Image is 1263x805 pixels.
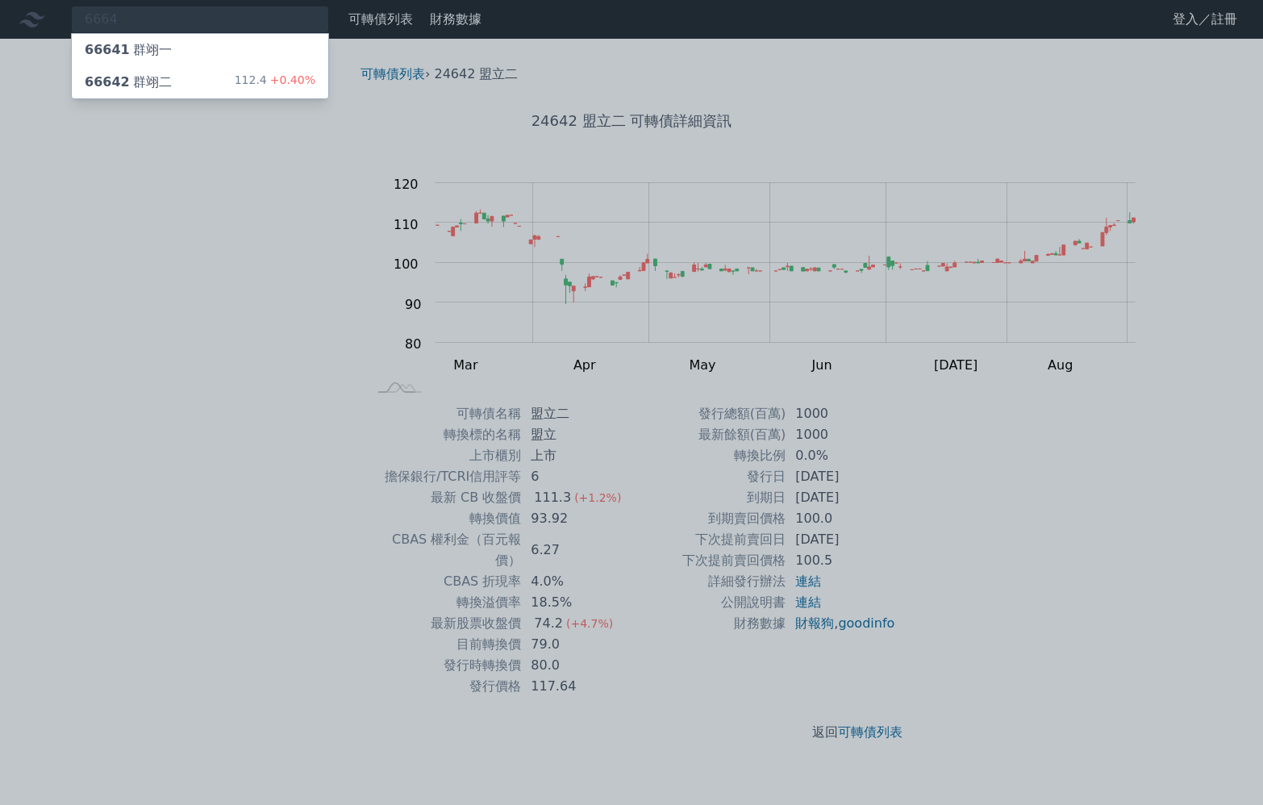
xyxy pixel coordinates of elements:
[85,73,172,92] div: 群翊二
[85,42,130,57] span: 66641
[72,66,328,98] a: 66642群翊二 112.4+0.40%
[267,73,315,86] span: +0.40%
[85,40,172,60] div: 群翊一
[72,34,328,66] a: 66641群翊一
[85,74,130,90] span: 66642
[235,73,315,92] div: 112.4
